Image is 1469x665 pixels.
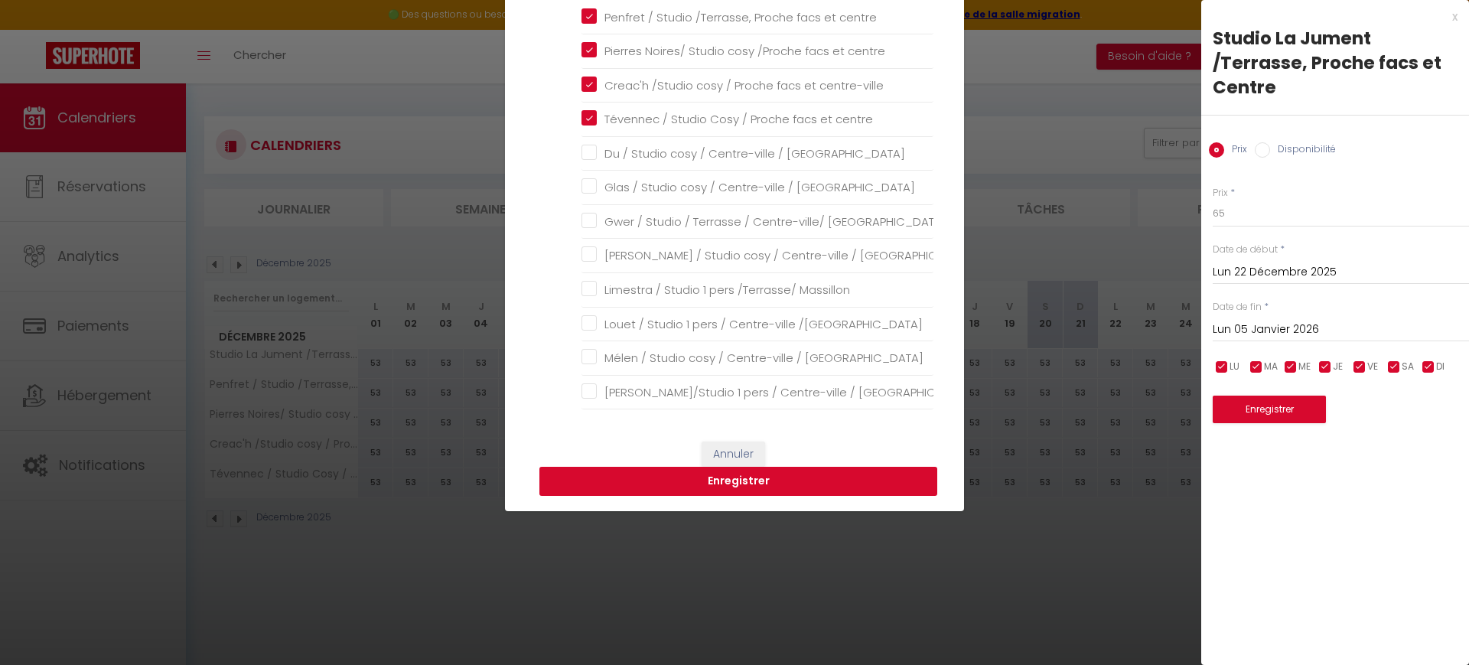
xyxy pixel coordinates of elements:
label: Prix [1224,142,1247,159]
div: x [1201,8,1458,26]
label: Disponibilité [1270,142,1336,159]
span: SA [1402,360,1414,374]
button: Annuler [702,442,765,468]
button: Ouvrir le widget de chat LiveChat [12,6,58,52]
span: VE [1367,360,1378,374]
span: JE [1333,360,1343,374]
label: Date de début [1213,243,1278,257]
span: MA [1264,360,1278,374]
span: DI [1436,360,1445,374]
span: Penfret / Studio /Terrasse, Proche facs et centre [604,9,877,25]
span: Louet / Studio 1 pers / Centre-ville /[GEOGRAPHIC_DATA] [604,316,923,332]
span: Du / Studio cosy / Centre-ville / [GEOGRAPHIC_DATA] [604,145,905,161]
span: Gwer / Studio / Terrasse / Centre-ville/ [GEOGRAPHIC_DATA] [604,214,946,230]
button: Enregistrer [539,467,937,496]
span: LU [1230,360,1239,374]
label: Prix [1213,186,1228,200]
span: ME [1298,360,1311,374]
span: [PERSON_NAME]/Studio 1 pers / Centre-ville / [GEOGRAPHIC_DATA] [604,384,977,400]
label: Date de fin [1213,300,1262,315]
button: Enregistrer [1213,396,1326,423]
span: Creac'h /Studio cosy / Proche facs et centre-ville [604,77,884,93]
div: Studio La Jument /Terrasse, Proche facs et Centre [1213,26,1458,99]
